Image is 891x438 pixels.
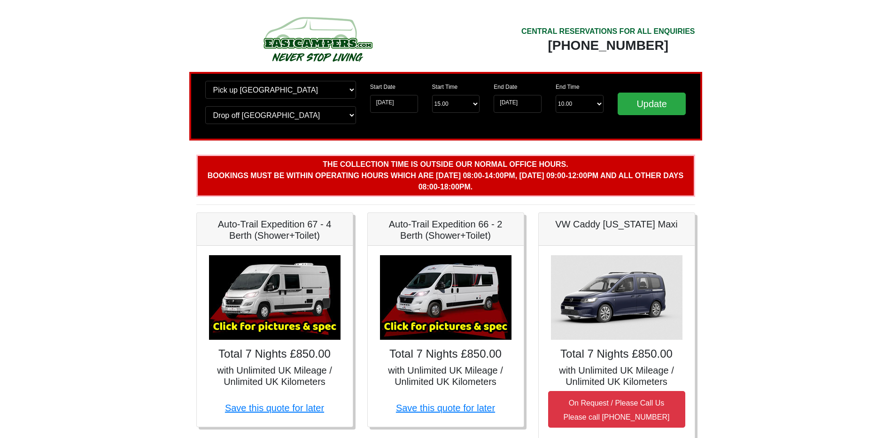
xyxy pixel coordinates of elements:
[377,347,514,361] h4: Total 7 Nights £850.00
[377,219,514,241] h5: Auto-Trail Expedition 66 - 2 Berth (Shower+Toilet)
[206,347,343,361] h4: Total 7 Nights £850.00
[548,347,685,361] h4: Total 7 Nights £850.00
[521,37,695,54] div: [PHONE_NUMBER]
[564,399,670,421] small: On Request / Please Call Us Please call [PHONE_NUMBER]
[206,219,343,241] h5: Auto-Trail Expedition 67 - 4 Berth (Shower+Toilet)
[380,255,511,340] img: Auto-Trail Expedition 66 - 2 Berth (Shower+Toilet)
[370,95,418,113] input: Start Date
[377,365,514,387] h5: with Unlimited UK Mileage / Unlimited UK Kilometers
[225,403,324,413] a: Save this quote for later
[228,13,407,65] img: campers-checkout-logo.png
[548,219,685,230] h5: VW Caddy [US_STATE] Maxi
[208,160,683,191] b: The collection time is outside our normal office hours. Bookings must be within operating hours w...
[206,365,343,387] h5: with Unlimited UK Mileage / Unlimited UK Kilometers
[396,403,495,413] a: Save this quote for later
[618,93,686,115] input: Update
[551,255,682,340] img: VW Caddy California Maxi
[521,26,695,37] div: CENTRAL RESERVATIONS FOR ALL ENQUIRIES
[209,255,341,340] img: Auto-Trail Expedition 67 - 4 Berth (Shower+Toilet)
[548,365,685,387] h5: with Unlimited UK Mileage / Unlimited UK Kilometers
[494,83,517,91] label: End Date
[548,391,685,428] button: On Request / Please Call UsPlease call [PHONE_NUMBER]
[370,83,395,91] label: Start Date
[494,95,542,113] input: Return Date
[556,83,580,91] label: End Time
[432,83,458,91] label: Start Time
